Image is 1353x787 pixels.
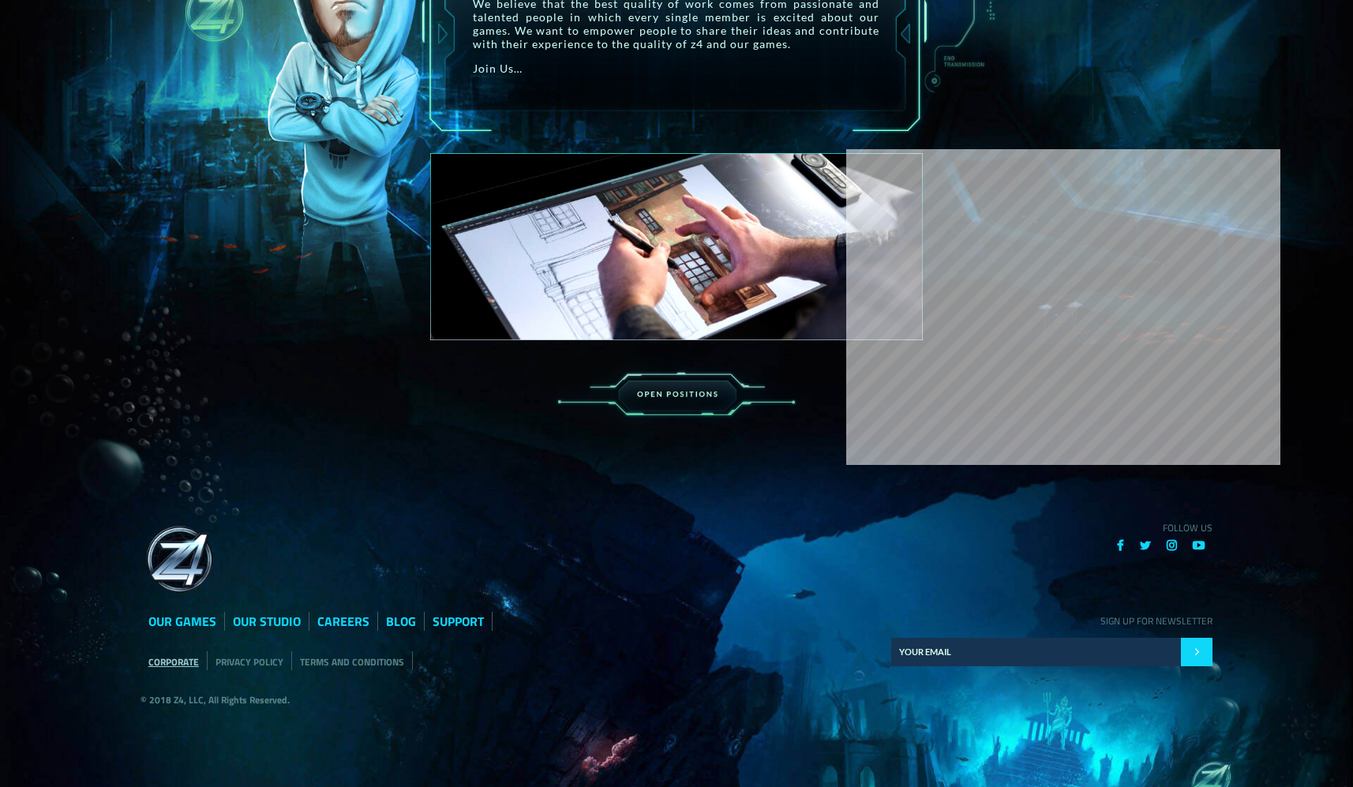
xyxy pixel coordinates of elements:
a: BLOG [386,612,416,631]
p: SIGN UP FOR NEWSLETTER [891,613,1213,628]
p: FOLLOW US [891,520,1213,535]
img: palace [430,153,924,340]
a: CAREERS [317,612,369,631]
a: CORPORATE [148,654,199,669]
a: TERMS AND CONDITIONS [300,654,404,669]
img: palace [538,351,815,443]
a: OUR GAMES [148,612,216,631]
input: Submit [1181,638,1212,666]
strong: © 2018 Z4, LLC, All Rights Reserved. [141,692,290,707]
p: Join Us… [473,62,879,75]
a: OUR STUDIO [233,612,301,631]
a: PRIVACY POLICY [216,654,283,669]
img: grid [141,520,219,599]
a: SUPPORT [433,612,484,631]
input: E-mail [891,638,1182,666]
